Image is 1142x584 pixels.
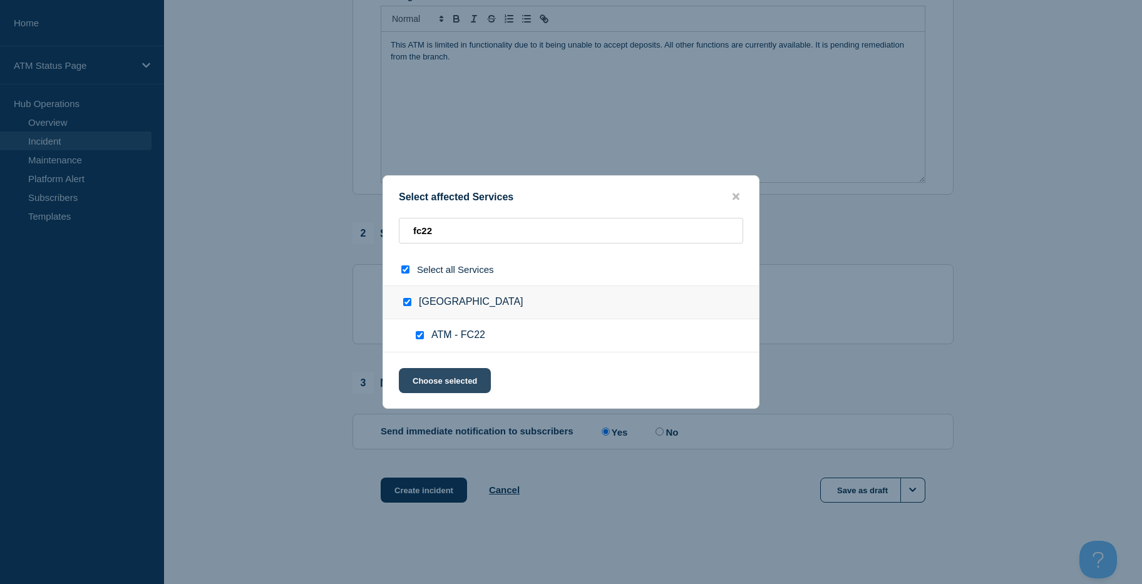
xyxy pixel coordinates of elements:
[401,265,409,274] input: select all checkbox
[399,218,743,243] input: Search
[729,191,743,203] button: close button
[417,264,494,275] span: Select all Services
[399,368,491,393] button: Choose selected
[383,285,759,319] div: [GEOGRAPHIC_DATA]
[383,191,759,203] div: Select affected Services
[403,298,411,306] input: Fountain Valley CA checkbox
[431,329,485,342] span: ATM - FC22
[416,331,424,339] input: ATM - FC22 checkbox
